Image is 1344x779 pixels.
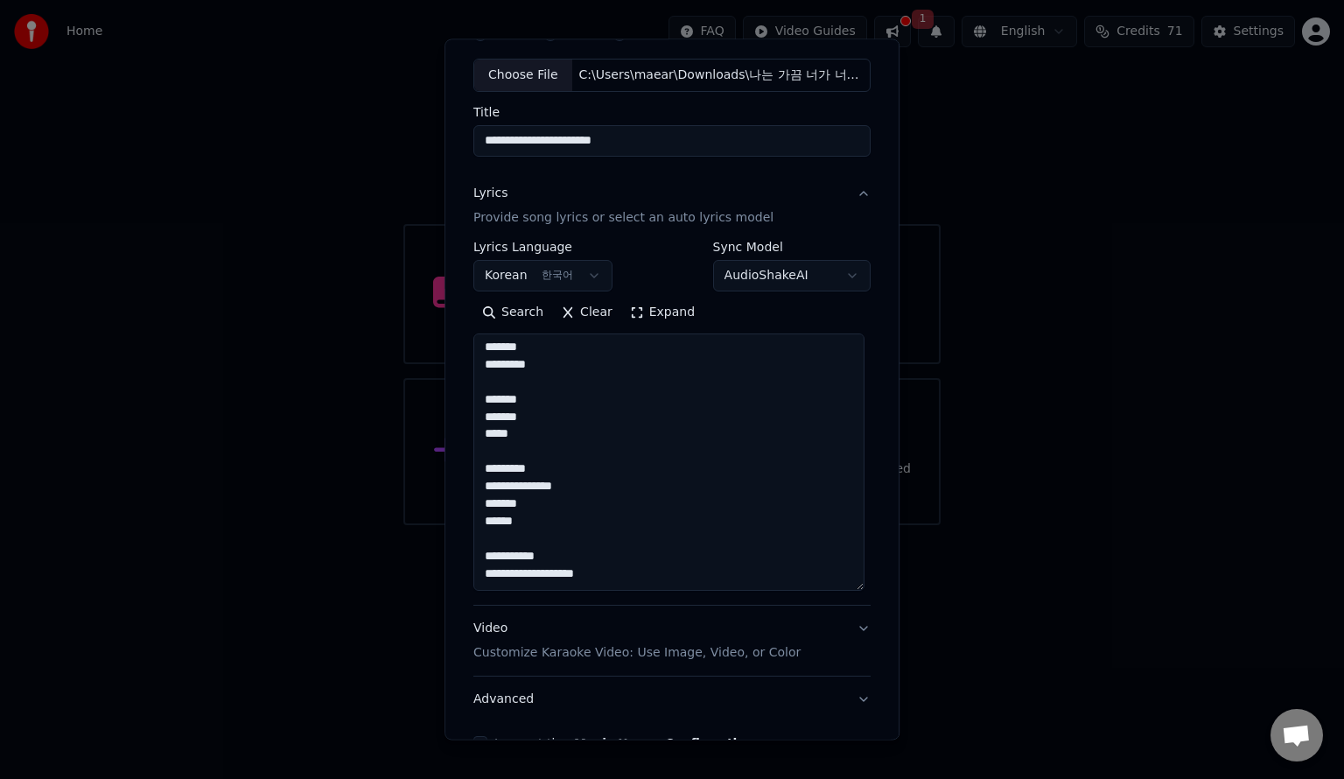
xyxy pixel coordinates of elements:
div: C:\Users\maear\Downloads\나는 가끔 너가 너무 보고 싶어질 때가 있어\나는 가끔 너가 너무 보고 싶어질 때가 있어.mp4 [572,67,870,85]
button: Expand [621,298,703,326]
label: Video [564,29,598,41]
label: I accept the [494,737,754,749]
div: Video [473,620,801,662]
button: Advanced [473,677,871,722]
label: Lyrics Language [473,241,612,253]
label: Title [473,106,871,118]
p: Customize Karaoke Video: Use Image, Video, or Color [473,644,801,662]
label: Audio [494,29,529,41]
label: Sync Model [713,241,871,253]
button: VideoCustomize Karaoke Video: Use Image, Video, or Color [473,606,871,676]
button: Search [473,298,552,326]
button: LyricsProvide song lyrics or select an auto lyrics model [473,171,871,241]
div: LyricsProvide song lyrics or select an auto lyrics model [473,241,871,605]
div: Lyrics [473,185,507,202]
button: I accept the [574,737,754,749]
div: Choose File [474,60,572,92]
p: Provide song lyrics or select an auto lyrics model [473,209,773,227]
label: URL [633,29,658,41]
button: Clear [552,298,621,326]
